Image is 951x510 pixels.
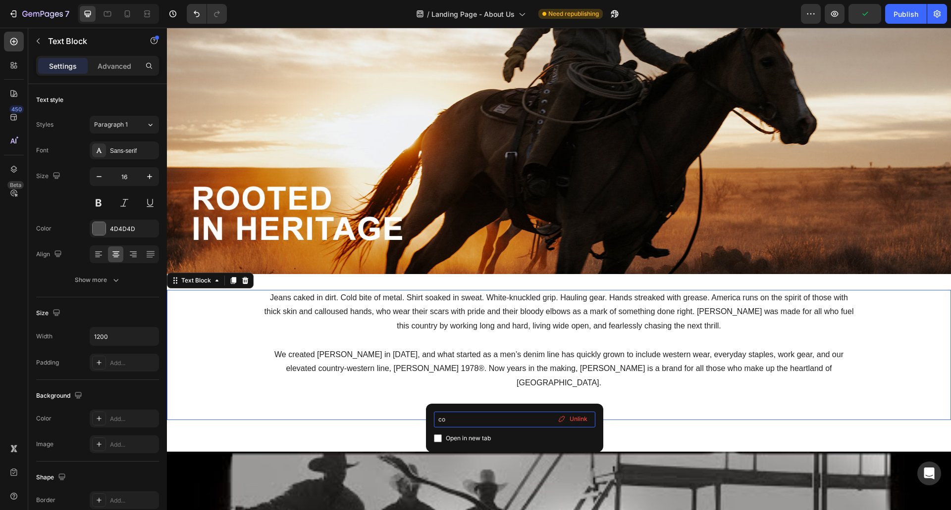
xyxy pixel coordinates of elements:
div: 450 [9,105,24,113]
div: Publish [894,9,918,19]
div: Align [36,248,64,261]
div: Add... [110,496,157,505]
p: Advanced [98,61,131,71]
div: Add... [110,440,157,449]
div: Border [36,496,55,505]
p: Text Block [48,35,132,47]
button: Publish [885,4,927,24]
div: Open Intercom Messenger [917,462,941,485]
div: Text Block [12,248,46,257]
span: / [427,9,429,19]
div: Show more [75,275,121,285]
span: Open in new tab [446,432,491,444]
p: Settings [49,61,77,71]
span: Paragraph 1 [94,120,128,129]
span: Need republishing [548,9,599,18]
div: Background [36,389,84,403]
div: Add... [110,359,157,368]
button: Show more [36,271,159,289]
span: Landing Page - About Us [431,9,515,19]
p: 7 [65,8,69,20]
div: Font [36,146,49,155]
input: Auto [90,327,158,345]
div: Width [36,332,53,341]
iframe: Design area [167,28,951,510]
a: Shop New Arrivalscody [351,379,433,388]
button: Paragraph 1 [90,116,159,134]
div: Size [36,307,62,320]
div: Undo/Redo [187,4,227,24]
div: Text style [36,95,63,104]
div: Sans-serif [110,146,157,155]
div: 4D4D4D [110,225,157,233]
span: Unlink [570,415,587,423]
div: Add... [110,415,157,423]
div: Size [36,170,62,183]
button: 7 [4,4,74,24]
div: Image [36,440,53,449]
div: Color [36,224,52,233]
div: Styles [36,120,53,129]
div: Shape [36,471,68,484]
div: Color [36,414,52,423]
input: Paste link here [434,412,595,427]
div: Beta [7,181,24,189]
div: Padding [36,358,59,367]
